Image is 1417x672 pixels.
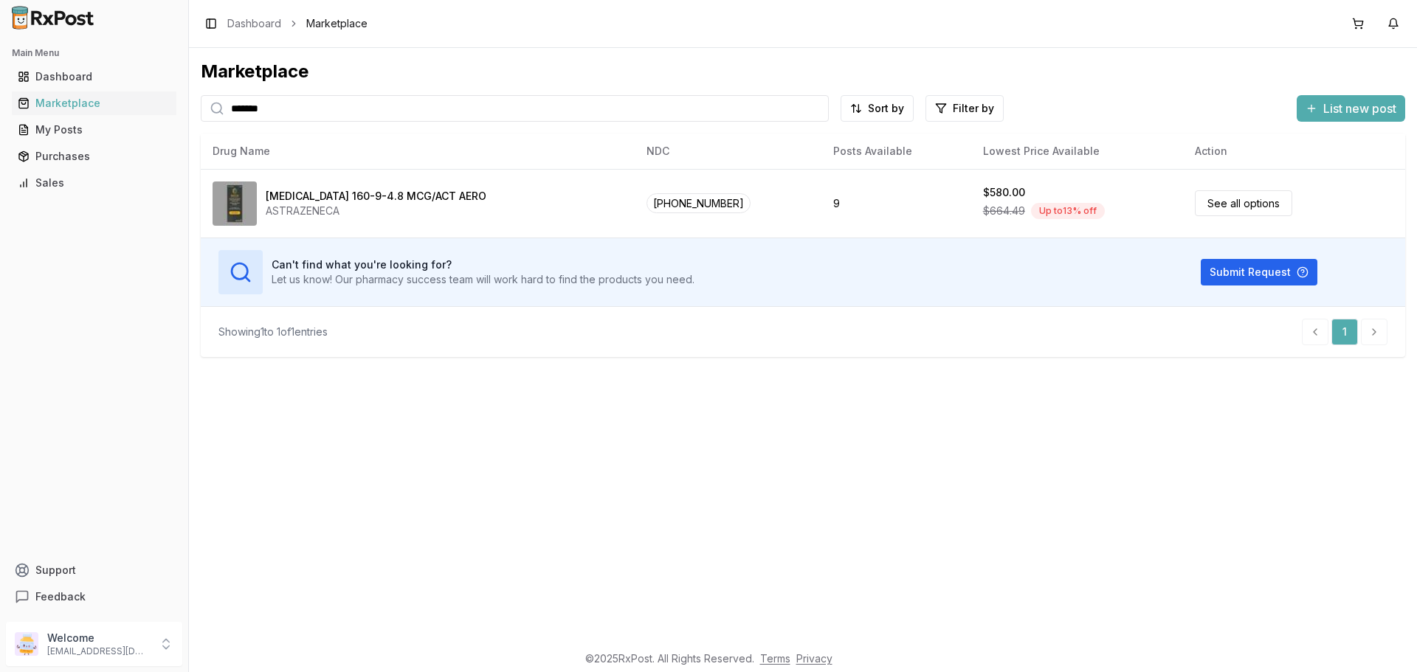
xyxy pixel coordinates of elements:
span: Filter by [953,101,994,116]
button: My Posts [6,118,182,142]
span: List new post [1323,100,1396,117]
a: Privacy [796,652,832,665]
h3: Can't find what you're looking for? [272,257,694,272]
button: Purchases [6,145,182,168]
button: Marketplace [6,91,182,115]
div: Up to 13 % off [1031,203,1105,219]
button: Sales [6,171,182,195]
th: Drug Name [201,134,635,169]
div: ASTRAZENECA [266,204,486,218]
a: List new post [1297,103,1405,117]
div: Purchases [18,149,170,164]
div: Sales [18,176,170,190]
td: 9 [821,169,971,238]
span: Sort by [868,101,904,116]
button: Feedback [6,583,182,610]
img: RxPost Logo [6,6,100,30]
p: Let us know! Our pharmacy success team will work hard to find the products you need. [272,272,694,287]
a: 1 [1331,319,1358,345]
div: My Posts [18,122,170,137]
th: Posts Available [821,134,971,169]
p: [EMAIL_ADDRESS][DOMAIN_NAME] [47,645,150,657]
h2: Main Menu [12,47,176,59]
button: Support [6,557,182,583]
a: Dashboard [12,63,176,90]
button: Submit Request [1201,259,1317,285]
span: Marketplace [306,16,368,31]
button: Sort by [841,95,914,122]
div: Dashboard [18,69,170,84]
button: List new post [1297,95,1405,122]
div: Marketplace [201,60,1405,83]
a: See all options [1195,190,1292,216]
div: Marketplace [18,96,170,111]
button: Dashboard [6,65,182,89]
span: Feedback [35,589,86,604]
a: Dashboard [227,16,281,31]
a: Purchases [12,143,176,170]
div: [MEDICAL_DATA] 160-9-4.8 MCG/ACT AERO [266,189,486,204]
nav: breadcrumb [227,16,368,31]
a: Marketplace [12,90,176,117]
a: Terms [760,652,790,665]
th: Action [1183,134,1405,169]
a: Sales [12,170,176,196]
span: $664.49 [983,204,1025,218]
button: Filter by [925,95,1004,122]
a: My Posts [12,117,176,143]
nav: pagination [1302,319,1387,345]
img: User avatar [15,632,38,656]
th: Lowest Price Available [971,134,1184,169]
img: Breztri Aerosphere 160-9-4.8 MCG/ACT AERO [213,181,257,226]
div: Showing 1 to 1 of 1 entries [218,325,328,339]
p: Welcome [47,631,150,645]
span: [PHONE_NUMBER] [647,193,751,213]
div: $580.00 [983,185,1025,200]
th: NDC [635,134,821,169]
